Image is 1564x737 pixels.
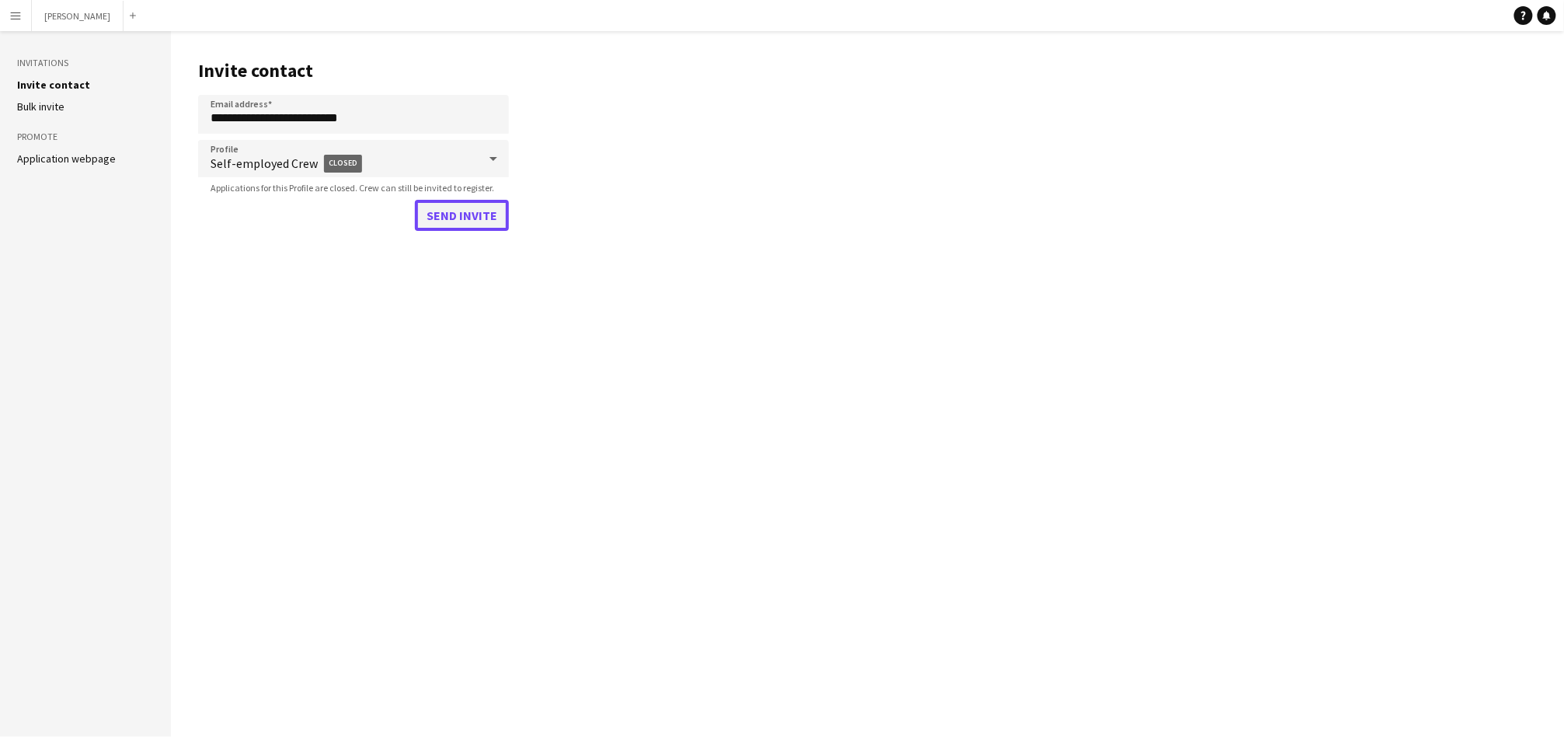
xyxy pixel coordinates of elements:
h3: Invitations [17,56,154,70]
button: [PERSON_NAME] [32,1,124,31]
h3: Promote [17,130,154,144]
h1: Invite contact [198,59,509,82]
span: Closed [324,155,362,173]
span: Applications for this Profile are closed. Crew can still be invited to register. [198,182,507,194]
a: Application webpage [17,152,116,166]
a: Invite contact [17,78,90,92]
button: Send invite [415,200,509,231]
span: Self-employed Crew [211,145,478,182]
a: Bulk invite [17,100,64,114]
